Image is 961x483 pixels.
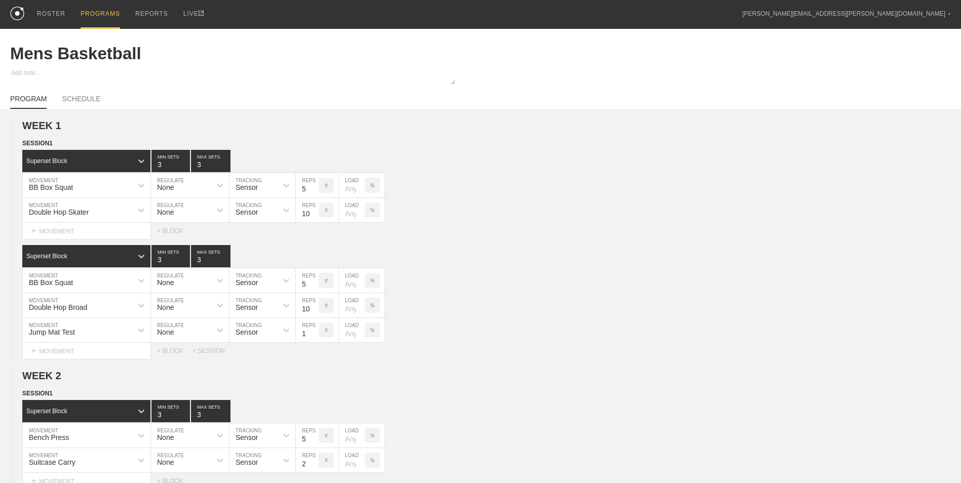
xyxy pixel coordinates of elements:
[236,278,258,287] div: Sensor
[22,390,53,397] span: SESSION 1
[26,408,67,415] div: Superset Block
[29,183,73,191] div: BB Box Squat
[370,303,375,308] p: %
[370,208,375,213] p: %
[157,227,193,234] div: + BLOCK
[62,95,100,108] a: SCHEDULE
[339,448,365,472] input: Any
[22,343,151,359] div: MOVEMENT
[22,120,61,131] span: WEEK 1
[193,347,233,354] div: + SESSION
[191,150,230,172] input: None
[22,370,61,381] span: WEEK 2
[370,433,375,438] p: %
[29,433,69,441] div: Bench Press
[325,303,328,308] p: #
[236,328,258,336] div: Sensor
[157,347,193,354] div: + BLOCK
[325,458,328,463] p: #
[370,458,375,463] p: %
[157,183,174,191] div: None
[236,433,258,441] div: Sensor
[325,433,328,438] p: #
[22,223,151,239] div: MOVEMENT
[157,303,174,311] div: None
[325,183,328,188] p: #
[29,208,89,216] div: Double Hop Skater
[157,278,174,287] div: None
[339,198,365,222] input: Any
[191,400,230,422] input: None
[236,458,258,466] div: Sensor
[10,7,24,20] img: logo
[29,458,75,466] div: Suitcase Carry
[339,173,365,197] input: Any
[26,157,67,165] div: Superset Block
[191,245,230,267] input: None
[157,433,174,441] div: None
[236,303,258,311] div: Sensor
[31,346,36,355] span: +
[157,328,174,336] div: None
[339,293,365,317] input: Any
[29,303,87,311] div: Double Hop Broad
[236,208,258,216] div: Sensor
[910,434,961,483] iframe: Chat Widget
[157,458,174,466] div: None
[339,318,365,342] input: Any
[10,95,47,109] a: PROGRAM
[29,328,75,336] div: Jump Mat Test
[236,183,258,191] div: Sensor
[948,11,951,17] div: ▼
[370,328,375,333] p: %
[339,268,365,293] input: Any
[157,208,174,216] div: None
[370,278,375,284] p: %
[370,183,375,188] p: %
[29,278,73,287] div: BB Box Squat
[325,278,328,284] p: #
[339,423,365,448] input: Any
[22,140,53,147] span: SESSION 1
[325,328,328,333] p: #
[26,253,67,260] div: Superset Block
[325,208,328,213] p: #
[31,226,36,235] span: +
